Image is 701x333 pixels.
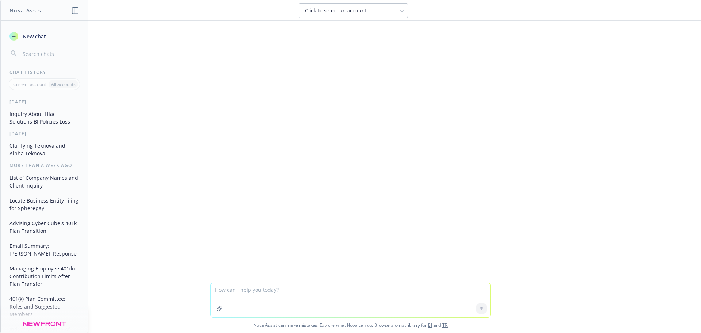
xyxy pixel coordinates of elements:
[7,30,82,43] button: New chat
[7,293,82,320] button: 401(k) Plan Committee: Roles and Suggested Members
[7,172,82,192] button: List of Company Names and Client Inquiry
[1,69,88,75] div: Chat History
[1,130,88,137] div: [DATE]
[428,322,432,328] a: BI
[7,262,82,290] button: Managing Employee 401(k) Contribution Limits After Plan Transfer
[7,108,82,128] button: Inquiry About Lilac Solutions BI Policies Loss
[7,194,82,214] button: Locate Business Entity Filing for Spherepay
[7,140,82,159] button: Clarifying Teknova and Alpha Teknova
[21,33,46,40] span: New chat
[9,7,44,14] h1: Nova Assist
[51,81,76,87] p: All accounts
[1,162,88,169] div: More than a week ago
[442,322,448,328] a: TR
[7,217,82,237] button: Advising Cyber Cube's 401k Plan Transition
[7,240,82,260] button: Email Summary: [PERSON_NAME]' Response
[13,81,46,87] p: Current account
[305,7,367,14] span: Click to select an account
[299,3,408,18] button: Click to select an account
[21,49,79,59] input: Search chats
[3,318,698,333] span: Nova Assist can make mistakes. Explore what Nova can do: Browse prompt library for and
[1,99,88,105] div: [DATE]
